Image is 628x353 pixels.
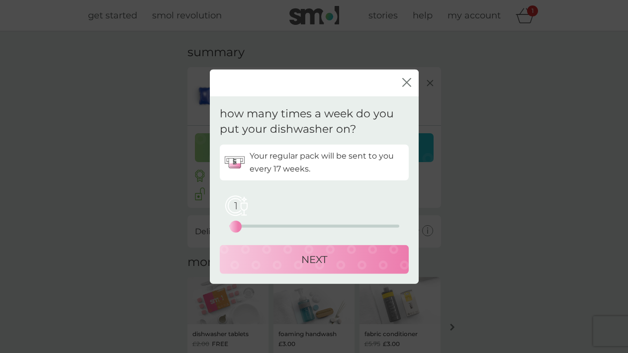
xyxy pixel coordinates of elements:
[402,78,411,88] button: close
[223,193,248,218] span: 1
[250,150,404,175] p: Your regular pack will be sent to you every 17 weeks.
[301,251,327,267] p: NEXT
[220,245,409,273] button: NEXT
[220,106,409,137] p: how many times a week do you put your dishwasher on?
